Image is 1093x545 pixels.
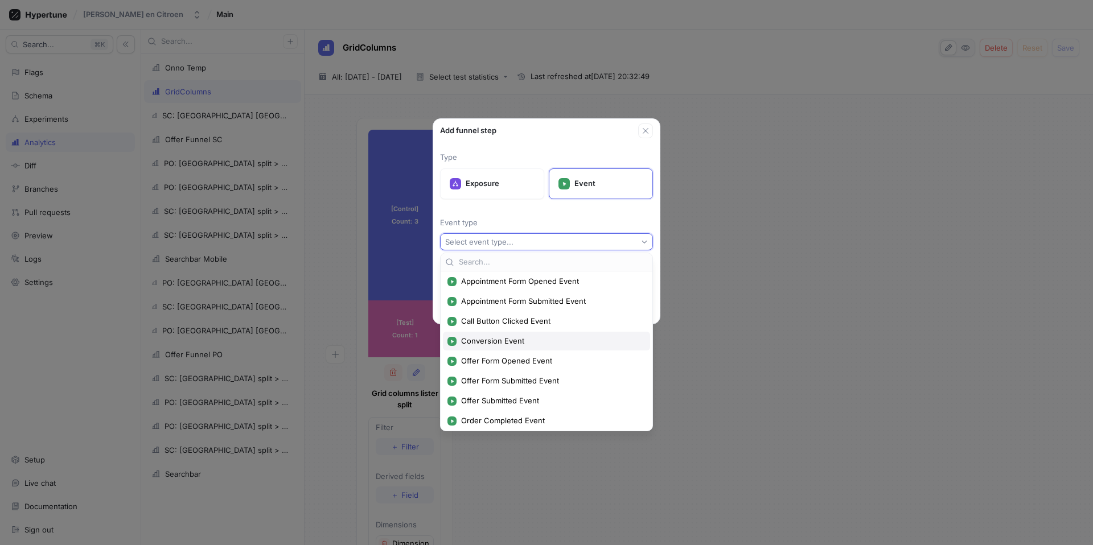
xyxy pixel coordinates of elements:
[461,276,640,286] span: Appointment Form Opened Event
[440,217,653,229] p: Event type
[461,356,640,366] span: Offer Form Opened Event
[461,376,640,386] span: Offer Form Submitted Event
[461,416,640,426] span: Order Completed Event
[461,316,640,326] span: Call Button Clicked Event
[466,178,535,189] p: Exposure
[459,257,648,268] input: Search...
[461,336,640,346] span: Conversion Event
[440,152,653,163] p: Type
[461,296,640,306] span: Appointment Form Submitted Event
[445,237,513,247] div: Select event type...
[461,396,640,406] span: Offer Submitted Event
[440,233,653,250] button: Select event type...
[440,125,638,137] div: Add funnel step
[574,178,643,189] p: Event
